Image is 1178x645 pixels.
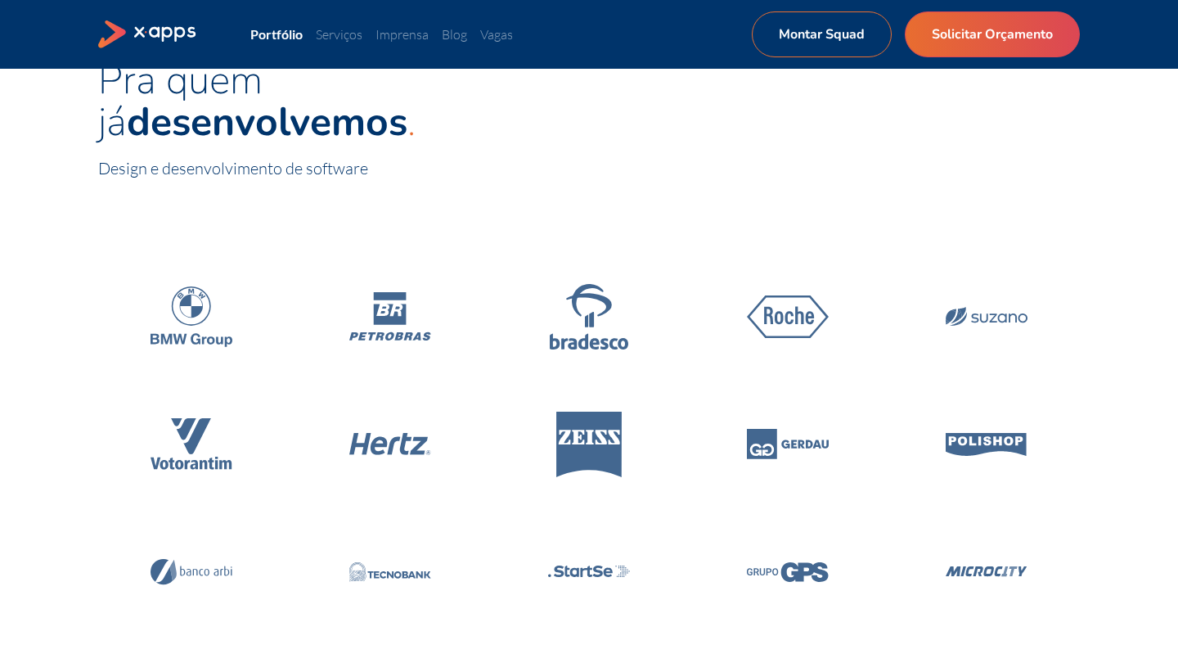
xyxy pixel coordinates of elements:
[250,26,303,42] a: Portfólio
[316,26,362,43] a: Serviços
[127,95,407,149] strong: desenvolvemos
[752,11,892,57] a: Montar Squad
[98,158,368,178] span: Design e desenvolvimento de software
[98,53,407,149] span: Pra quem já
[905,11,1080,57] a: Solicitar Orçamento
[480,26,513,43] a: Vagas
[375,26,429,43] a: Imprensa
[442,26,467,43] a: Blog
